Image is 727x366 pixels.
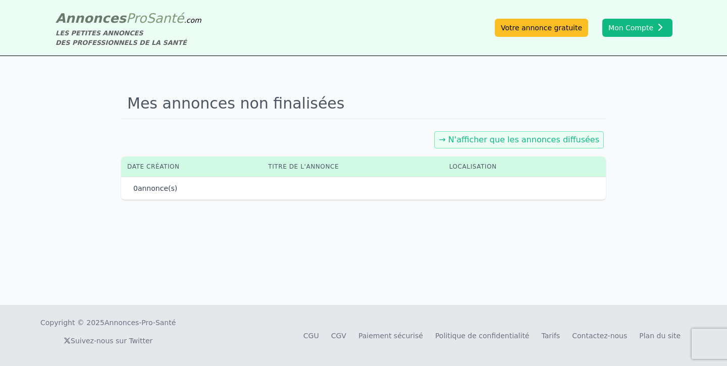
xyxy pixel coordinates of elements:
a: Politique de confidentialité [435,332,530,340]
a: AnnoncesProSanté.com [56,11,201,26]
button: Mon Compte [602,19,672,37]
span: Pro [126,11,147,26]
a: Tarifs [541,332,560,340]
th: Localisation [443,156,574,177]
a: CGU [303,332,319,340]
a: Annonces-Pro-Santé [105,318,176,328]
a: Suivez-nous sur Twitter [64,337,152,345]
a: → N'afficher que les annonces diffusées [439,135,599,144]
p: annonce(s) [133,183,177,193]
h1: Mes annonces non finalisées [121,88,606,119]
th: Titre de l'annonce [262,156,443,177]
span: Santé [146,11,184,26]
a: Plan du site [639,332,681,340]
span: Annonces [56,11,126,26]
a: Paiement sécurisé [358,332,423,340]
span: .com [184,16,201,24]
a: Contactez-nous [572,332,627,340]
div: LES PETITES ANNONCES DES PROFESSIONNELS DE LA SANTÉ [56,28,201,47]
th: Date création [121,156,262,177]
a: Votre annonce gratuite [495,19,588,37]
div: Copyright © 2025 [40,318,176,328]
a: CGV [331,332,346,340]
span: 0 [133,184,138,192]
